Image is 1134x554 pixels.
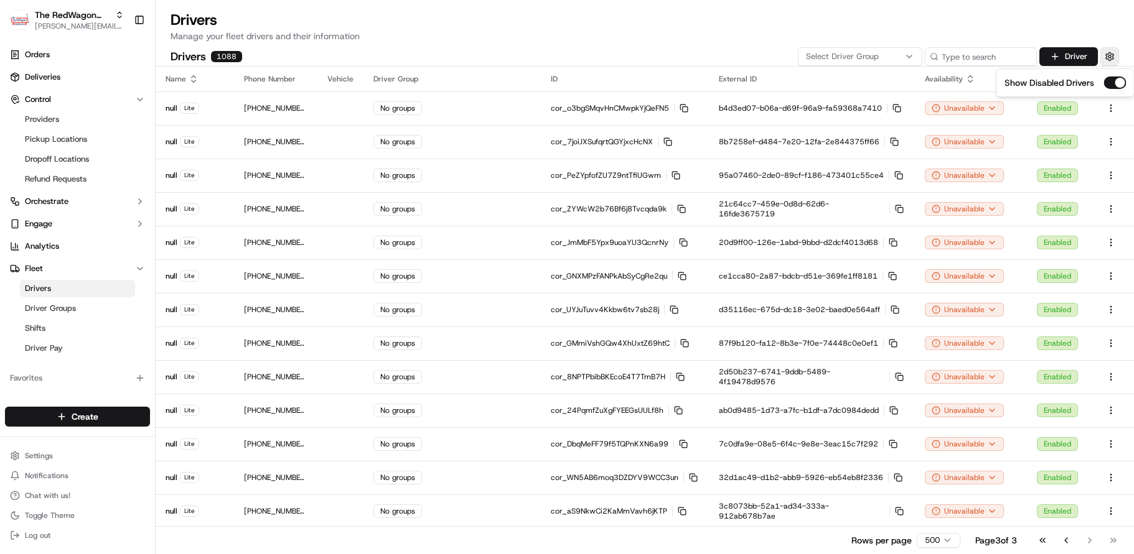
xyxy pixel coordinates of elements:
[244,405,307,415] p: [PHONE_NUMBER]
[1037,370,1078,384] div: Enabled
[25,263,43,274] span: Fleet
[25,72,60,83] span: Deliveries
[5,407,150,427] button: Create
[5,368,150,388] div: Favorites
[20,170,135,188] a: Refund Requests
[551,170,699,180] p: cor_PeZYpfofZU7Z9ntTfiUGwm
[551,338,699,348] p: cor_GMmiVshGQw4XhUxtZ69htC
[244,439,307,449] p: [PHONE_NUMBER]
[5,487,150,504] button: Chat with us!
[110,193,136,203] span: [DATE]
[124,308,151,318] span: Pylon
[180,304,199,315] div: Lite
[551,271,699,281] p: cor_GNXMPzFANPkAbSyCgRe2qu
[719,74,905,84] div: External ID
[12,162,83,172] div: Past conversations
[5,214,150,234] button: Engage
[166,103,177,113] p: null
[180,506,199,517] div: Lite
[25,241,59,252] span: Analytics
[25,451,53,461] span: Settings
[180,136,199,147] div: Lite
[5,447,150,464] button: Settings
[180,203,199,215] div: Lite
[35,21,124,31] button: [PERSON_NAME][EMAIL_ADDRESS][DOMAIN_NAME]
[719,501,905,521] p: 3c8073bb-52a1-ad34-333a-912ab678b7ae
[39,226,101,236] span: [PERSON_NAME]
[5,67,150,87] a: Deliveries
[373,101,422,115] div: No groups
[171,48,206,65] h2: Drivers
[25,196,68,207] span: Orchestrate
[925,74,1017,84] div: Availability
[25,94,51,105] span: Control
[166,305,177,315] p: null
[551,405,699,415] p: cor_24PqmfZuXgFYEEGsUULf8h
[719,473,905,482] p: 32d1ac49-d1b2-abb9-5926-eb54eb8f2336
[373,471,422,484] div: No groups
[26,119,49,141] img: 4988371391238_9404d814bf3eb2409008_72.png
[25,154,89,165] span: Dropoff Locations
[373,370,422,384] div: No groups
[719,439,905,449] p: 7c0dfa9e-08e5-6f4c-9e8e-3eac15c7f292
[373,74,530,84] div: Driver Group
[25,173,87,185] span: Refund Requests
[925,303,1004,316] button: Unavailable
[373,135,422,149] div: No groups
[10,10,30,30] img: The RedWagon Delivers
[373,303,422,316] div: No groups
[925,202,1004,216] div: Unavailable
[373,504,422,518] div: No groups
[5,527,150,544] button: Log out
[373,336,422,350] div: No groups
[25,49,50,60] span: Orders
[12,279,22,289] div: 📗
[20,280,135,297] a: Drivers
[925,370,1004,384] div: Unavailable
[20,339,135,357] a: Driver Pay
[1037,303,1078,316] div: Enabled
[166,271,177,281] p: null
[551,204,699,214] p: cor_ZYWcW2b76Bf6j8Tvcqda9k
[925,269,1004,283] button: Unavailable
[35,9,110,21] button: The RedWagon Delivers
[5,259,150,279] button: Fleet
[1037,169,1078,182] div: Enabled
[1037,269,1078,283] div: Enabled
[166,74,224,84] div: Name
[5,45,150,65] a: Orders
[551,473,699,482] p: cor_WN5AB6moq3DZDYV9WCC3un
[327,74,354,84] div: Vehicle
[719,338,905,348] p: 87f9b120-fa12-8b3e-7f0e-74448c0e0ef1
[20,300,135,317] a: Driver Groups
[166,506,177,516] p: null
[180,438,199,450] div: Lite
[373,437,422,451] div: No groups
[180,170,199,181] div: Lite
[244,137,307,147] p: [PHONE_NUMBER]
[103,226,108,236] span: •
[32,80,224,93] input: Got a question? Start typing here...
[975,534,1017,547] div: Page 3 of 3
[5,5,129,35] button: The RedWagon DeliversThe RedWagon Delivers[PERSON_NAME][EMAIL_ADDRESS][DOMAIN_NAME]
[1039,47,1098,66] button: Driver
[5,192,150,211] button: Orchestrate
[244,473,307,482] p: [PHONE_NUMBER]
[925,471,1004,484] button: Unavailable
[25,134,87,145] span: Pickup Locations
[193,159,227,174] button: See all
[171,10,1119,30] h1: Drivers
[851,534,912,547] p: Rows per page
[925,169,1004,182] div: Unavailable
[5,90,150,109] button: Control
[1037,404,1078,417] div: Enabled
[925,236,1004,249] button: Unavailable
[925,135,1004,149] div: Unavailable
[798,47,922,66] button: Select Driver Group
[25,491,70,501] span: Chat with us!
[25,471,68,481] span: Notifications
[166,238,177,247] p: null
